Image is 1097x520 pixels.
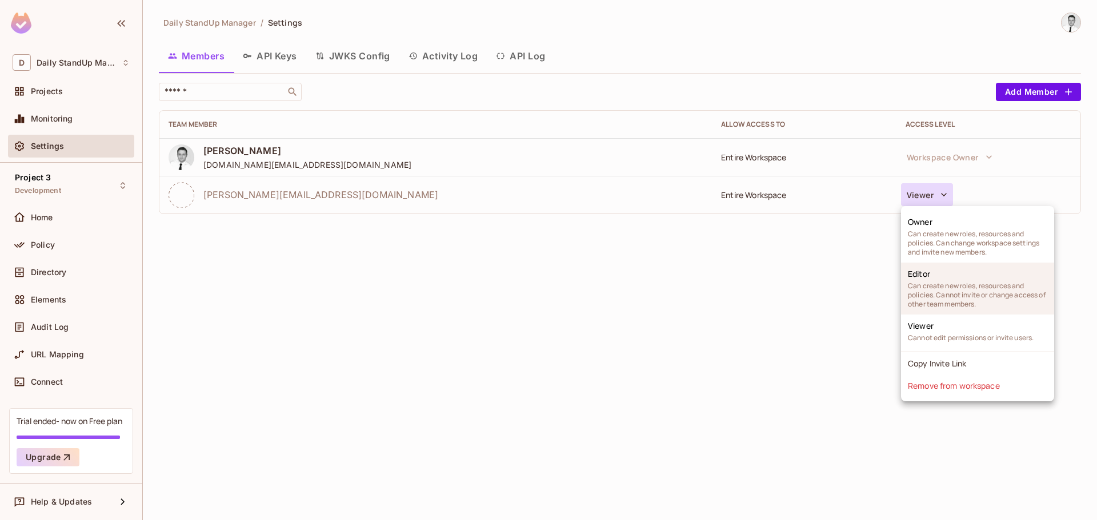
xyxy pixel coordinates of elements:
[908,320,934,331] span: Viewer
[908,229,1047,257] span: Can create new roles, resources and policies. Can change workspace settings and invite new members.
[908,281,1047,309] span: Can create new roles, resources and policies. Cannot invite or change access of other team members.
[901,352,1054,374] li: Copy Invite Link
[908,268,930,279] span: Editor
[901,374,1054,397] li: Remove from workspace
[908,216,932,227] span: Owner
[908,333,1034,342] span: Cannot edit permissions or invite users.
